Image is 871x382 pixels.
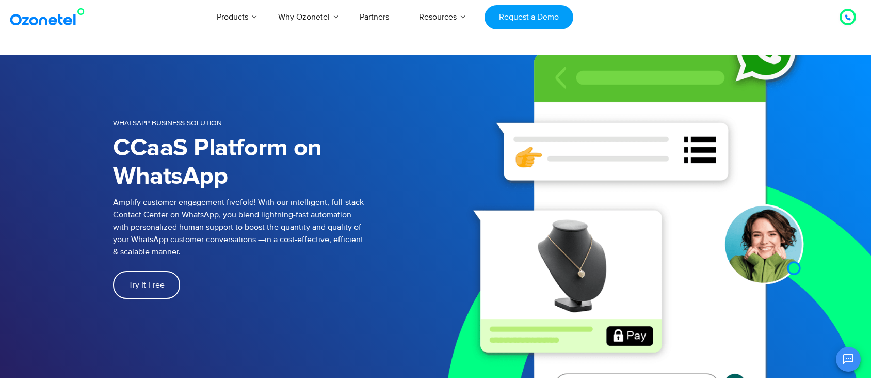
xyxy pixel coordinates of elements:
p: Amplify customer engagement fivefold! With our intelligent, full-stack Contact Center on WhatsApp... [113,196,435,258]
span: Try It Free [128,281,165,289]
button: Open chat [836,347,861,372]
a: Request a Demo [485,5,573,29]
span: WHATSAPP BUSINESS SOLUTION [113,119,222,128]
h1: CCaaS Platform on WhatsApp [113,134,435,191]
a: Try It Free [113,271,180,299]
